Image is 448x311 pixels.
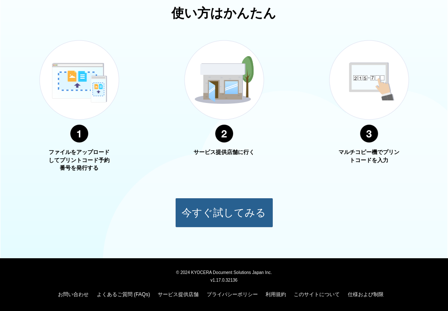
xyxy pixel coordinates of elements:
[192,148,256,157] p: サービス提供店舗に行く
[207,291,258,297] a: プライバシーポリシー
[294,291,340,297] a: このサイトについて
[176,269,272,275] span: © 2024 KYOCERA Document Solutions Japan Inc.
[97,291,150,297] a: よくあるご質問 (FAQs)
[175,198,273,228] button: 今すぐ試してみる
[58,291,89,297] a: お問い合わせ
[266,291,286,297] a: 利用規約
[211,277,237,282] span: v1.17.0.32136
[348,291,384,297] a: 仕様および制限
[47,148,111,172] p: ファイルをアップロードしてプリントコード予約番号を発行する
[337,148,401,164] p: マルチコピー機でプリントコードを入力
[158,291,199,297] a: サービス提供店舗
